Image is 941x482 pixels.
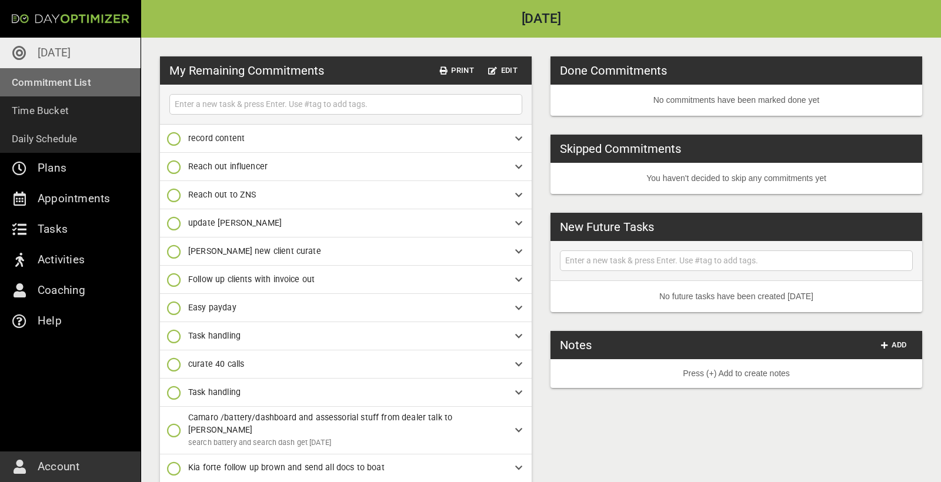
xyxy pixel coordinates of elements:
[160,209,532,237] div: update [PERSON_NAME]
[188,359,244,369] span: curate 40 calls
[188,246,321,256] span: [PERSON_NAME] new client curate
[38,220,68,239] p: Tasks
[160,266,532,294] div: Follow up clients with invoice out
[160,407,532,454] div: Camaro /battery/dashboard and assessorial stuff from dealer talk to [PERSON_NAME]search battery a...
[550,281,922,312] li: No future tasks have been created [DATE]
[160,125,532,153] div: record content
[141,12,941,26] h2: [DATE]
[160,350,532,379] div: curate 40 calls
[560,140,681,158] h3: Skipped Commitments
[440,64,474,78] span: Print
[560,336,592,354] h3: Notes
[160,322,532,350] div: Task handling
[38,312,62,330] p: Help
[188,133,245,143] span: record content
[188,275,315,284] span: Follow up clients with invoice out
[38,189,110,208] p: Appointments
[188,413,452,434] span: Camaro /battery/dashboard and assessorial stuff from dealer talk to [PERSON_NAME]
[188,387,241,397] span: Task handling
[160,181,532,209] div: Reach out to ZNS
[160,237,532,266] div: [PERSON_NAME] new client curate
[38,43,71,62] p: [DATE]
[38,250,85,269] p: Activities
[188,303,236,312] span: Easy payday
[188,218,282,227] span: update [PERSON_NAME]
[488,64,518,78] span: Edit
[160,379,532,407] div: Task handling
[38,159,66,178] p: Plans
[483,62,522,80] button: Edit
[550,85,922,116] li: No commitments have been marked done yet
[435,62,479,80] button: Print
[560,62,667,79] h3: Done Commitments
[12,102,69,119] p: Time Bucket
[12,74,91,91] p: Commitment List
[563,253,910,268] input: Enter a new task & press Enter. Use #tag to add tags.
[172,97,519,112] input: Enter a new task & press Enter. Use #tag to add tags.
[160,153,532,181] div: Reach out influencer
[550,163,922,194] li: You haven't decided to skip any commitments yet
[188,463,385,472] span: Kia forte follow up brown and send all docs to boat
[188,190,256,199] span: Reach out to ZNS
[188,438,331,447] span: search battery and search dash get [DATE]
[12,14,129,24] img: Day Optimizer
[38,457,79,476] p: Account
[188,162,268,171] span: Reach out influencer
[880,339,908,352] span: Add
[188,331,241,340] span: Task handling
[38,281,86,300] p: Coaching
[875,336,913,354] button: Add
[560,218,654,236] h3: New Future Tasks
[12,130,78,147] p: Daily Schedule
[169,62,324,79] h3: My Remaining Commitments
[160,294,532,322] div: Easy payday
[560,367,913,380] p: Press (+) Add to create notes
